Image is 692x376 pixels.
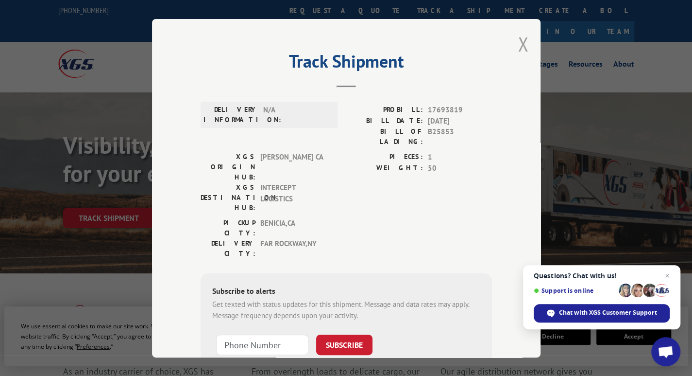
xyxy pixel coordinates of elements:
[346,105,423,116] label: PROBILL:
[534,304,670,322] div: Chat with XGS Customer Support
[316,335,372,355] button: SUBSCRIBE
[212,299,480,321] div: Get texted with status updates for this shipment. Message and data rates may apply. Message frequ...
[534,287,615,294] span: Support is online
[428,115,492,126] span: [DATE]
[212,285,480,299] div: Subscribe to alerts
[216,335,308,355] input: Phone Number
[260,152,326,182] span: [PERSON_NAME] CA
[428,162,492,174] span: 50
[201,182,255,213] label: XGS DESTINATION HUB:
[428,152,492,163] span: 1
[559,308,657,317] span: Chat with XGS Customer Support
[518,31,528,57] button: Close modal
[203,105,258,125] label: DELIVERY INFORMATION:
[260,218,326,238] span: BENICIA , CA
[201,218,255,238] label: PICKUP CITY:
[260,238,326,259] span: FAR ROCKWAY , NY
[346,115,423,126] label: BILL DATE:
[346,126,423,147] label: BILL OF LADING:
[201,152,255,182] label: XGS ORIGIN HUB:
[428,105,492,116] span: 17693819
[428,126,492,147] span: B25853
[260,182,326,213] span: INTERCEPT LOGISTICS
[534,272,670,280] span: Questions? Chat with us!
[201,238,255,259] label: DELIVERY CITY:
[263,105,329,125] span: N/A
[346,152,423,163] label: PIECES:
[346,162,423,174] label: WEIGHT:
[651,337,680,366] div: Open chat
[661,270,673,282] span: Close chat
[201,54,492,73] h2: Track Shipment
